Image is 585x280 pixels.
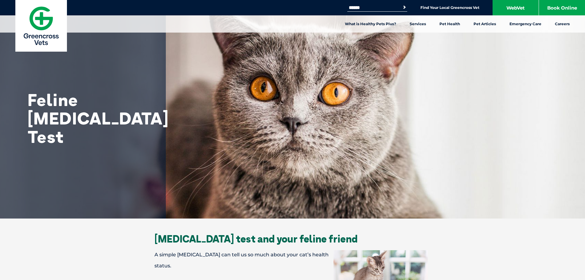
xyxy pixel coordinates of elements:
a: Pet Health [433,15,467,33]
span: [MEDICAL_DATA] test and your feline friend [154,233,358,245]
a: Emergency Care [503,15,548,33]
a: Find Your Local Greencross Vet [420,5,479,10]
h1: Feline [MEDICAL_DATA] Test [28,91,150,146]
a: Pet Articles [467,15,503,33]
button: Search [401,4,408,10]
a: Services [403,15,433,33]
p: A simple [MEDICAL_DATA] can tell us so much about your cat’s health status. [133,249,452,271]
a: What is Healthy Pets Plus? [338,15,403,33]
a: Careers [548,15,576,33]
